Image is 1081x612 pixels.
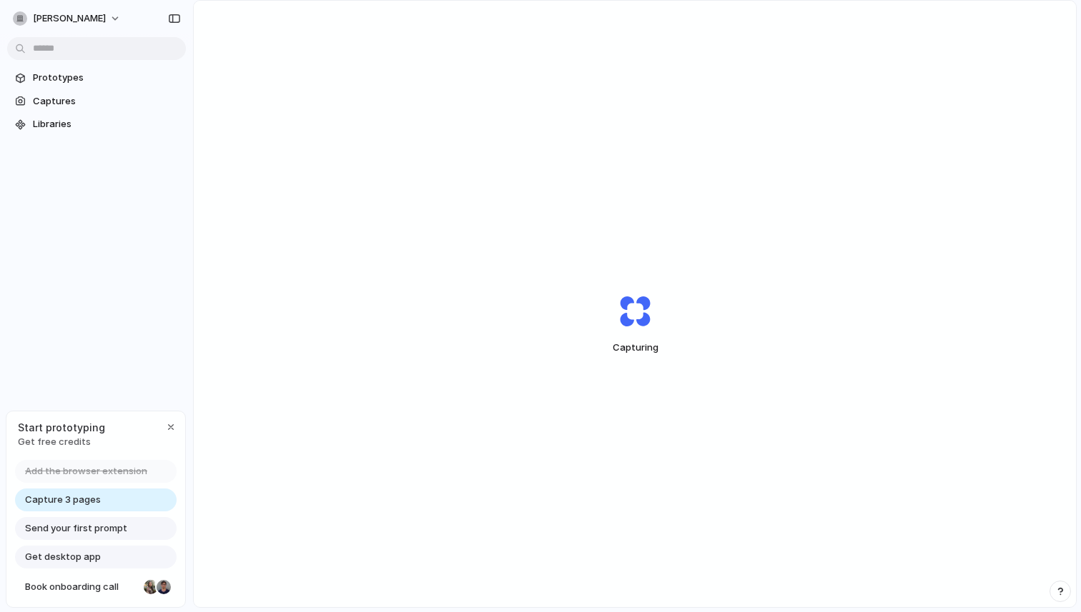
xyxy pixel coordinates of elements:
span: Capturing [586,341,684,355]
span: Captures [33,94,180,109]
span: Get desktop app [25,550,101,564]
span: Add the browser extension [25,464,147,478]
span: Prototypes [33,71,180,85]
a: Prototypes [7,67,186,89]
div: Nicole Kubica [142,578,159,596]
a: Captures [7,91,186,112]
span: Book onboarding call [25,580,138,594]
span: Send your first prompt [25,521,127,536]
span: Capture 3 pages [25,493,101,507]
button: [PERSON_NAME] [7,7,128,30]
a: Book onboarding call [15,576,177,598]
span: [PERSON_NAME] [33,11,106,26]
div: Christian Iacullo [155,578,172,596]
span: Start prototyping [18,420,105,435]
span: Libraries [33,117,180,131]
a: Get desktop app [15,546,177,568]
a: Libraries [7,114,186,135]
span: Get free credits [18,435,105,449]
